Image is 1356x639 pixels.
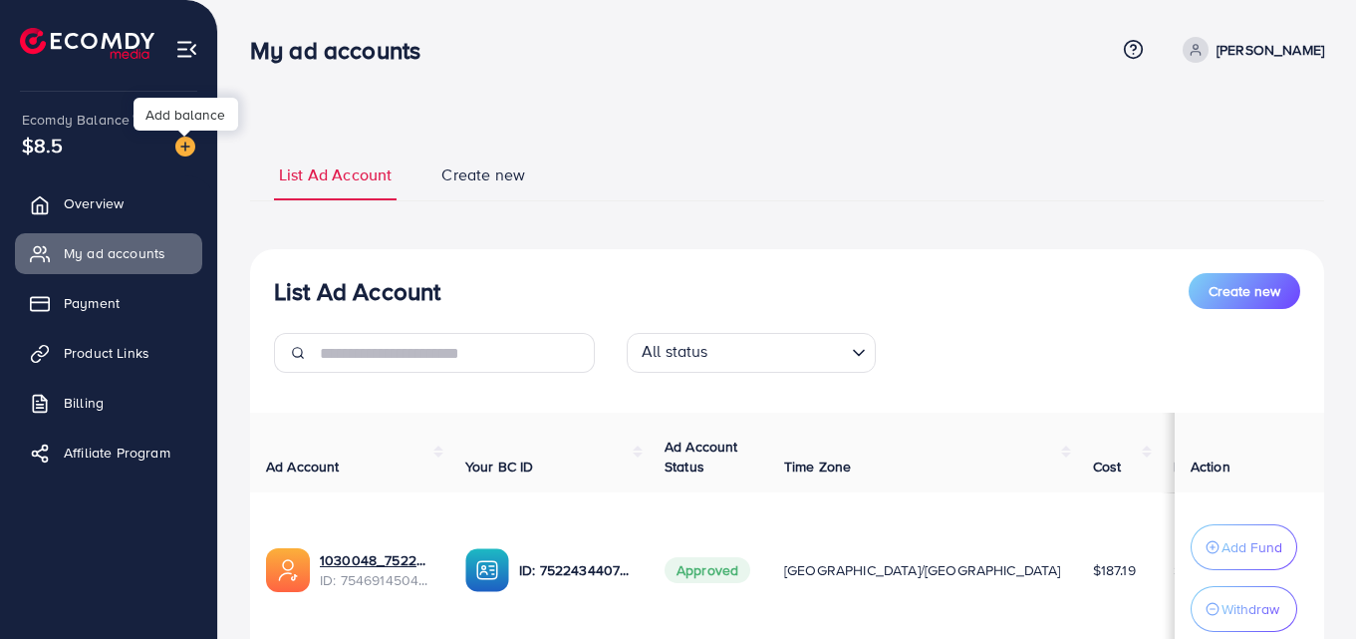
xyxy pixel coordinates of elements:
a: Overview [15,183,202,223]
span: ID: 7546914504844771336 [320,570,433,590]
span: Time Zone [784,457,851,477]
span: Overview [64,193,124,213]
div: Add balance [134,98,238,131]
h3: My ad accounts [250,36,436,65]
input: Search for option [714,337,844,368]
img: image [175,137,195,157]
span: Ad Account [266,457,340,477]
a: 1030048_7522436945524654081_1757153410313 [320,550,433,570]
h3: List Ad Account [274,277,440,306]
p: Withdraw [1221,597,1279,621]
p: Add Fund [1221,535,1282,559]
span: $187.19 [1093,560,1136,580]
span: Ad Account Status [665,437,738,477]
span: My ad accounts [64,243,165,263]
span: $8.5 [22,131,64,160]
img: ic-ba-acc.ded83a64.svg [465,548,509,592]
a: Product Links [15,333,202,373]
div: <span class='underline'>1030048_7522436945524654081_1757153410313</span></br>7546914504844771336 [320,550,433,591]
span: Approved [665,557,750,583]
span: List Ad Account [279,163,392,186]
span: Create new [441,163,525,186]
a: Billing [15,383,202,423]
a: Payment [15,283,202,323]
span: Payment [64,293,120,313]
button: Withdraw [1191,586,1297,632]
span: Product Links [64,343,149,363]
span: [GEOGRAPHIC_DATA]/[GEOGRAPHIC_DATA] [784,560,1061,580]
p: ID: 7522434407987298322 [519,558,633,582]
img: logo [20,28,154,59]
p: [PERSON_NAME] [1217,38,1324,62]
span: Action [1191,457,1230,477]
span: Cost [1093,457,1122,477]
span: Billing [64,393,104,413]
img: ic-ads-acc.e4c84228.svg [266,548,310,592]
span: All status [638,336,712,368]
span: Affiliate Program [64,443,170,463]
a: [PERSON_NAME] [1175,37,1324,63]
a: Affiliate Program [15,433,202,473]
button: Add Fund [1191,524,1297,570]
span: Ecomdy Balance [22,110,130,130]
iframe: Chat [1271,549,1341,624]
button: Create new [1189,273,1300,309]
a: My ad accounts [15,233,202,273]
span: Create new [1209,281,1280,301]
img: menu [175,38,198,61]
div: Search for option [627,333,876,373]
span: Your BC ID [465,457,534,477]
